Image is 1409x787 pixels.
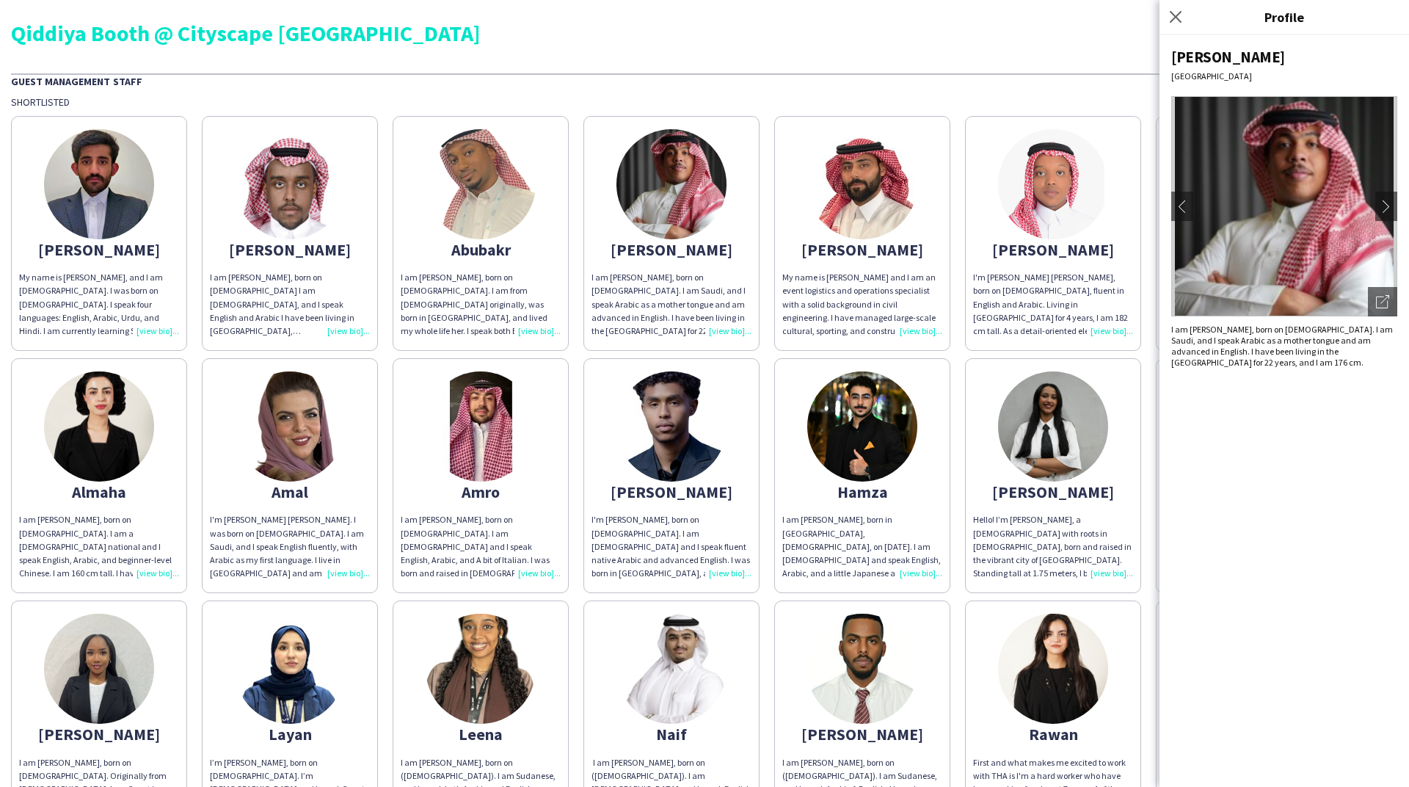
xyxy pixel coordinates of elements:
div: I am [PERSON_NAME], born on [DEMOGRAPHIC_DATA] I am [DEMOGRAPHIC_DATA], and I speak English and A... [210,271,370,338]
div: Naif [591,728,751,741]
img: thumb-92f76ab9-2183-4a4d-a5c8-befcf00a6822.png [426,614,536,724]
div: I'm [PERSON_NAME] [PERSON_NAME], born on [DEMOGRAPHIC_DATA], fluent in English and Arabic. Living... [973,271,1133,338]
img: thumb-bedb60c8-aa37-4680-a184-eaa0b378644e.png [426,129,536,239]
div: [PERSON_NAME] [591,485,751,498]
img: thumb-683d556527835.jpg [616,129,727,239]
img: thumb-68bdc4539dff1.jpeg [616,614,727,724]
div: I am [PERSON_NAME], born on [DEMOGRAPHIC_DATA]. I am [DEMOGRAPHIC_DATA] and I speak English, Arab... [401,513,561,580]
div: Amro [401,485,561,498]
div: I am [PERSON_NAME], born on [DEMOGRAPHIC_DATA]. I am Saudi, and I speak Arabic as a mother tongue... [1171,324,1397,368]
div: Open photos pop-in [1368,287,1397,316]
div: Leena [401,728,561,741]
img: thumb-d5697310-354e-4160-8482-2de81a197cb4.jpg [807,371,917,482]
div: [PERSON_NAME] [973,243,1133,256]
div: I'm [PERSON_NAME] [PERSON_NAME]. I was born on [DEMOGRAPHIC_DATA]. I am Saudi, and I speak Englis... [210,513,370,580]
div: I am [PERSON_NAME], born in [GEOGRAPHIC_DATA], [DEMOGRAPHIC_DATA], on [DATE]. I am [DEMOGRAPHIC_D... [782,513,942,580]
div: Hamza [782,485,942,498]
h3: Profile [1159,7,1409,26]
div: [PERSON_NAME] [782,728,942,741]
div: Amal [210,485,370,498]
div: I am [PERSON_NAME], born on [DEMOGRAPHIC_DATA]. I am from [DEMOGRAPHIC_DATA] originally, was born... [401,271,561,338]
div: I'm [PERSON_NAME], born on [DEMOGRAPHIC_DATA]. I am [DEMOGRAPHIC_DATA] and I speak fluent native ... [591,513,751,580]
div: [PERSON_NAME] [782,243,942,256]
div: Abubakr [401,243,561,256]
img: Crew avatar or photo [1171,96,1397,316]
img: thumb-672946c82245e.jpeg [807,129,917,239]
div: Rawan [973,728,1133,741]
div: [PERSON_NAME] [19,728,179,741]
div: Layan [210,728,370,741]
img: thumb-443a8205-2095-4d02-8da6-f73cbbde58a9.png [235,371,345,482]
div: Shortlisted [11,95,1398,109]
div: I am [PERSON_NAME], born on [DEMOGRAPHIC_DATA]. I am a [DEMOGRAPHIC_DATA] national and I speak En... [19,513,179,580]
div: My name is [PERSON_NAME], and I am [DEMOGRAPHIC_DATA]. I was born on [DEMOGRAPHIC_DATA]. I speak ... [19,271,179,338]
div: [PERSON_NAME] [591,243,751,256]
img: thumb-68763d5e042e2.jpeg [426,371,536,482]
div: [PERSON_NAME] [210,243,370,256]
img: thumb-673463a414c78.jpeg [235,614,345,724]
div: [PERSON_NAME] [1171,47,1397,67]
div: Hello! I’m [PERSON_NAME], a [DEMOGRAPHIC_DATA] with roots in [DEMOGRAPHIC_DATA], born and raised ... [973,513,1133,580]
div: Guest Management Staff [11,73,1398,88]
div: I am [PERSON_NAME], born on [DEMOGRAPHIC_DATA]. I am Saudi, and I speak Arabic as a mother tongue... [591,271,751,338]
img: thumb-66ea8428de065.jpeg [616,371,727,482]
img: thumb-0c99f086-efba-4e05-a457-4246f39b963a.jpg [998,371,1108,482]
img: thumb-66e95082260d9.jpg [807,614,917,724]
img: thumb-68b32aefa1c01.jpeg [998,614,1108,724]
img: thumb-672d101f17e43.jpg [44,129,154,239]
div: [PERSON_NAME] [973,485,1133,498]
div: My name is [PERSON_NAME] and I am an event logistics and operations specialist with a solid backg... [782,271,942,338]
div: Almaha [19,485,179,498]
div: [GEOGRAPHIC_DATA] [1171,70,1397,81]
img: thumb-0417b52c-77af-4b18-9cf9-5646f7794a18.jpg [998,129,1108,239]
div: [PERSON_NAME] [19,243,179,256]
img: thumb-68c2dd12cbea5.jpeg [235,129,345,239]
img: thumb-668df62347a78.jpeg [44,614,154,724]
div: Qiddiya Booth @ Cityscape [GEOGRAPHIC_DATA] [11,22,1398,44]
img: thumb-fb85270c-d289-410b-a08f-503fdd1a7faa.jpg [44,371,154,482]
